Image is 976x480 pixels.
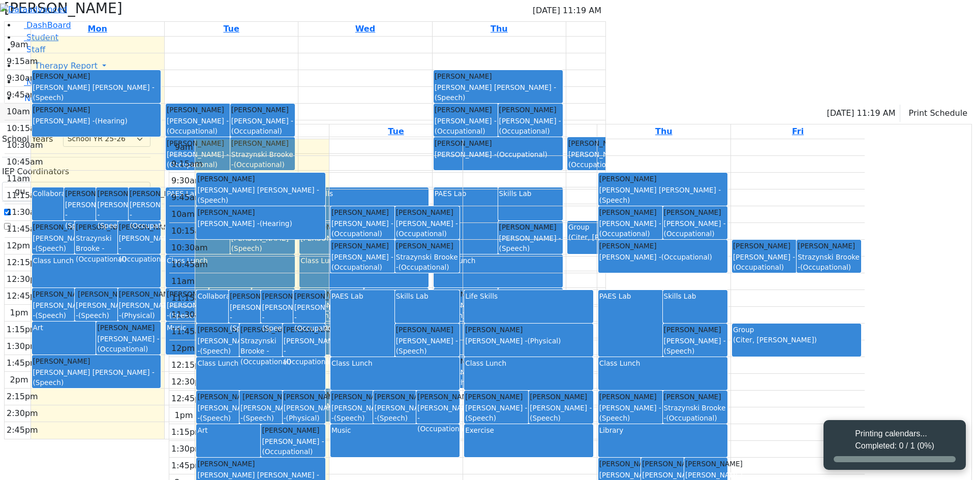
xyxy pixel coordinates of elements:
span: (Speech) [35,244,66,252]
span: (Speech) [435,93,466,102]
div: [PERSON_NAME] - [167,116,229,137]
div: Class Lunch [331,358,459,368]
div: [PERSON_NAME] - [664,218,726,239]
div: 2:45pm [5,424,40,436]
span: (Occupational) [97,345,148,353]
div: [PERSON_NAME] [664,392,726,402]
div: [PERSON_NAME] - [119,233,160,264]
div: Strazynski Brooke - [798,252,860,273]
div: 2:30pm [5,407,40,420]
div: [PERSON_NAME] [664,207,726,217]
div: [PERSON_NAME] [284,392,325,402]
span: (Occupational) [664,230,715,238]
span: (Speech) [664,347,695,355]
div: 9am [8,39,30,51]
div: 11:15am [5,189,45,202]
div: [PERSON_NAME] [599,174,726,184]
div: Art [33,323,96,333]
div: [PERSON_NAME] [240,325,282,335]
div: [PERSON_NAME] [284,325,325,335]
div: [PERSON_NAME] [396,241,459,251]
span: (Speech) [33,93,64,102]
a: DashBoard [16,20,71,30]
span: (Hearing) [260,219,292,228]
div: 11:30am [5,206,45,218]
span: (Occupational) [666,414,717,422]
div: [PERSON_NAME] - [167,149,229,170]
div: [PERSON_NAME] [231,138,294,148]
label: School Years [2,133,53,145]
div: 12:30pm [5,273,45,285]
div: Collaboration [197,291,227,301]
div: [PERSON_NAME] - [396,336,459,357]
span: (Speech) [396,347,427,355]
div: [PERSON_NAME] [435,105,497,115]
div: [PERSON_NAME] [331,241,394,251]
div: [PERSON_NAME] [396,207,459,217]
span: (Occupational) [435,127,485,135]
div: [PERSON_NAME] - [331,252,394,273]
div: [PERSON_NAME] [465,325,592,335]
span: (Occupational) [331,230,382,238]
span: (Occupational) [167,161,218,169]
div: Printing calendars... Completed: 0 / 1 (0%) [855,428,934,452]
span: (Speech) [97,221,128,230]
div: [PERSON_NAME] [197,325,238,335]
div: [PERSON_NAME] - [197,336,238,357]
div: [PERSON_NAME] - [599,403,662,424]
div: [PERSON_NAME] - [599,218,662,239]
div: 2pm [8,374,30,386]
div: [PERSON_NAME] [33,356,160,366]
div: [PERSON_NAME] - [499,116,562,137]
div: 10:45am [5,156,45,168]
span: (Occupational) [599,230,650,238]
div: Group [733,325,860,335]
div: PAES Lab [331,291,394,301]
div: 9:15am [169,158,204,170]
span: (Physical) [121,311,155,319]
div: [PERSON_NAME] - [130,200,160,231]
div: 1:30pm [5,340,40,353]
div: [PERSON_NAME] - [284,336,325,367]
span: (Hearing) [95,117,128,125]
span: (Occupational) [417,425,468,433]
div: 2:15pm [5,391,40,403]
div: [PERSON_NAME] - [33,233,74,254]
div: [PERSON_NAME] [76,222,117,232]
div: Life Skills [465,291,592,301]
div: 1:15pm [5,324,40,336]
div: [PERSON_NAME] - [97,334,160,355]
div: [PERSON_NAME] [733,241,796,251]
div: Class Lunch [465,358,592,368]
div: 9:30am [5,72,40,84]
div: 1:45pm [169,460,205,472]
div: [PERSON_NAME] [167,105,229,115]
div: [PERSON_NAME] [231,105,294,115]
span: (Physical) [527,337,561,345]
div: [PERSON_NAME] [396,325,459,335]
span: (Occupational) [262,447,313,456]
label: IEP Coordinators [2,166,69,178]
span: (Occupational) [167,127,218,135]
button: Print Schedule [900,105,972,122]
div: [PERSON_NAME] [262,425,324,435]
div: [PERSON_NAME] - [262,302,292,333]
div: [PERSON_NAME] [33,289,74,299]
div: [PERSON_NAME] - [294,302,324,333]
span: (Speech) [197,196,228,204]
span: [DATE] 11:19 AM [533,5,601,17]
div: [PERSON_NAME] [499,105,562,115]
div: [PERSON_NAME] - [331,218,394,239]
div: [PERSON_NAME] [664,325,726,335]
div: 9:15am [5,55,40,68]
div: 1:15pm [169,426,205,438]
div: [PERSON_NAME] [599,392,662,402]
div: [PERSON_NAME] - [65,200,95,231]
div: Strazynski Brooke - [76,233,117,264]
div: [PERSON_NAME] [PERSON_NAME] - [435,82,562,103]
div: [PERSON_NAME] [642,459,683,469]
a: September 29, 2025 [86,22,109,36]
div: Skills Lab [664,291,726,301]
div: [PERSON_NAME] [568,138,631,148]
div: [PERSON_NAME] [685,459,726,469]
